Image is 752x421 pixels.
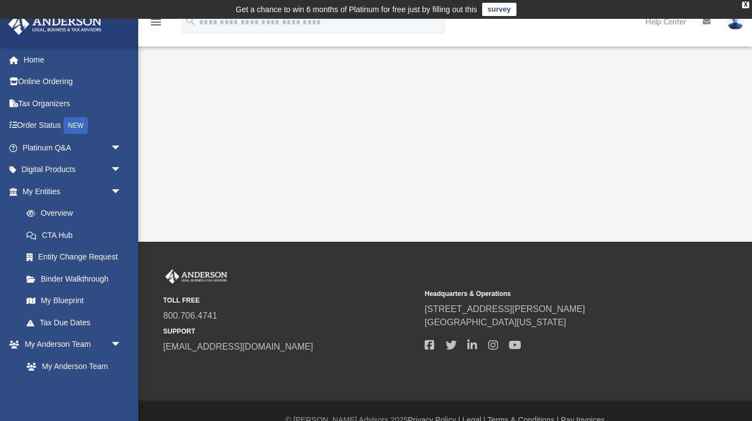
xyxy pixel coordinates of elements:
a: survey [482,3,516,16]
img: Anderson Advisors Platinum Portal [5,13,105,35]
a: Binder Walkthrough [15,268,138,290]
a: [EMAIL_ADDRESS][DOMAIN_NAME] [163,342,313,351]
a: My Anderson Team [15,355,127,377]
small: TOLL FREE [163,295,417,305]
a: menu [149,21,163,29]
a: Order StatusNEW [8,115,138,137]
i: menu [149,15,163,29]
a: [STREET_ADDRESS][PERSON_NAME] [425,304,585,314]
a: My Entitiesarrow_drop_down [8,180,138,202]
span: arrow_drop_down [111,137,133,159]
small: Headquarters & Operations [425,289,678,299]
a: Entity Change Request [15,246,138,268]
small: SUPPORT [163,326,417,336]
a: Tax Organizers [8,92,138,115]
img: Anderson Advisors Platinum Portal [163,269,229,284]
a: Online Ordering [8,71,138,93]
a: Tax Due Dates [15,311,138,334]
a: 800.706.4741 [163,311,217,320]
div: NEW [64,117,88,134]
div: Get a chance to win 6 months of Platinum for free just by filling out this [236,3,477,16]
a: CTA Hub [15,224,138,246]
img: User Pic [727,14,744,30]
span: arrow_drop_down [111,159,133,181]
a: My Blueprint [15,290,133,312]
a: Home [8,49,138,71]
div: close [742,2,749,8]
a: Digital Productsarrow_drop_down [8,159,138,181]
a: Overview [15,202,138,225]
a: [GEOGRAPHIC_DATA][US_STATE] [425,318,566,327]
span: arrow_drop_down [111,334,133,356]
span: arrow_drop_down [111,180,133,203]
a: My Anderson Teamarrow_drop_down [8,334,133,356]
a: Platinum Q&Aarrow_drop_down [8,137,138,159]
a: Anderson System [15,377,133,399]
i: search [185,15,197,27]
